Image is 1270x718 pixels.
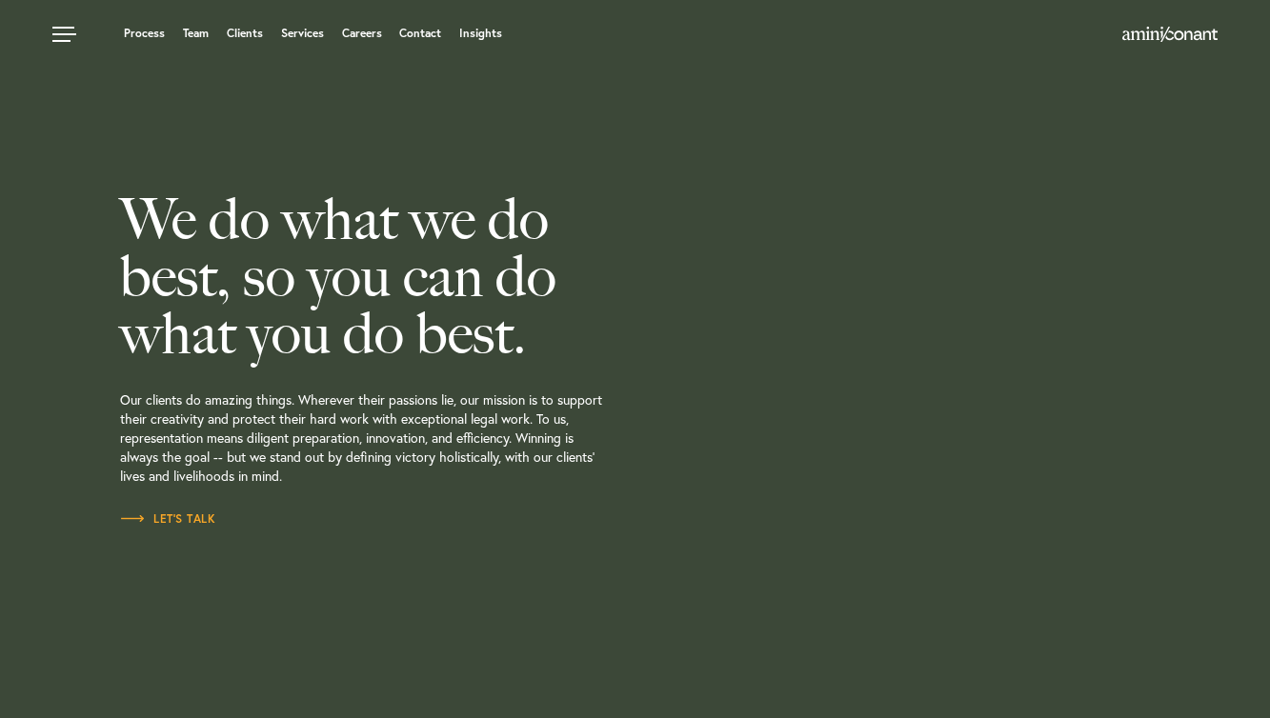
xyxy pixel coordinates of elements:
h2: We do what we do best, so you can do what you do best. [120,190,727,362]
img: Amini & Conant [1122,27,1218,42]
a: Clients [227,28,263,39]
a: Let’s Talk [120,509,215,529]
a: Contact [399,28,441,39]
a: Careers [342,28,382,39]
a: Insights [459,28,502,39]
a: Services [281,28,324,39]
a: Team [183,28,209,39]
p: Our clients do amazing things. Wherever their passions lie, our mission is to support their creat... [120,362,727,509]
span: Let’s Talk [120,513,215,525]
a: Process [124,28,165,39]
